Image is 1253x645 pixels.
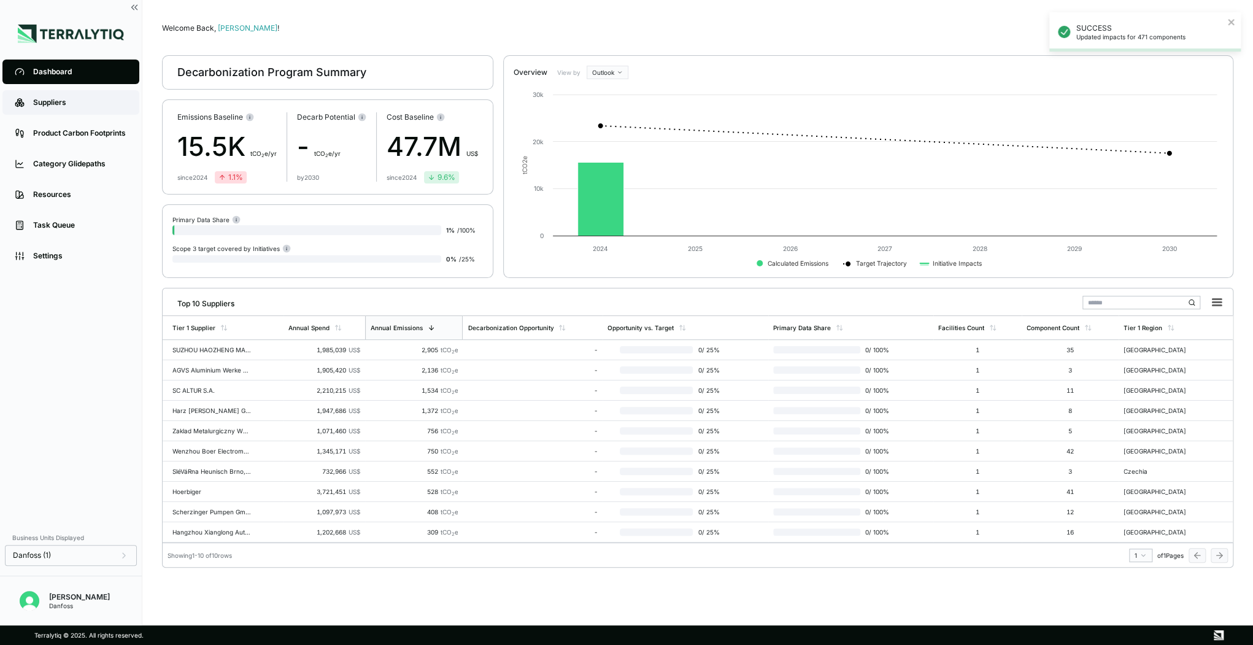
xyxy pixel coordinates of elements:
[349,488,360,495] span: US$
[451,410,454,415] sub: 2
[440,447,458,455] span: tCO e
[593,245,608,252] text: 2024
[451,430,454,436] sub: 2
[177,127,277,166] div: 15.5K
[297,127,366,166] div: -
[1027,407,1114,414] div: 8
[1124,508,1202,516] div: [GEOGRAPHIC_DATA]
[1027,447,1114,455] div: 42
[349,528,360,536] span: US$
[1124,346,1202,353] div: [GEOGRAPHIC_DATA]
[370,407,458,414] div: 1,372
[1027,427,1114,435] div: 5
[693,447,725,455] span: 0 / 25 %
[938,468,1017,475] div: 1
[49,592,110,602] div: [PERSON_NAME]
[387,127,478,166] div: 47.7M
[387,112,478,122] div: Cost Baseline
[370,468,458,475] div: 552
[218,172,243,182] div: 1.1 %
[288,427,360,435] div: 1,071,460
[1027,324,1079,331] div: Component Count
[349,346,360,353] span: US$
[466,150,478,157] span: US$
[1124,324,1162,331] div: Tier 1 Region
[349,447,360,455] span: US$
[277,23,279,33] span: !
[370,387,458,394] div: 1,534
[172,346,251,353] div: SUZHOU HAOZHENG MACHINERY
[314,150,341,157] span: t CO e/yr
[1124,366,1202,374] div: [GEOGRAPHIC_DATA]
[428,172,455,182] div: 9.6 %
[938,346,1017,353] div: 1
[297,112,366,122] div: Decarb Potential
[688,245,703,252] text: 2025
[451,471,454,476] sub: 2
[459,255,475,263] span: / 25 %
[5,530,137,545] div: Business Units Displayed
[172,528,251,536] div: Hangzhou Xianglong Autoparts [DOMAIN_NAME]
[1027,468,1114,475] div: 3
[1124,468,1202,475] div: Czechia
[370,528,458,536] div: 309
[860,366,891,374] span: 0 / 100 %
[288,447,360,455] div: 1,345,171
[349,407,360,414] span: US$
[297,174,319,181] div: by 2030
[1124,528,1202,536] div: [GEOGRAPHIC_DATA]
[451,390,454,395] sub: 2
[172,387,251,394] div: SC ALTUR S.A.
[973,245,987,252] text: 2028
[521,156,528,174] text: tCO e
[33,190,127,199] div: Resources
[693,427,725,435] span: 0 / 25 %
[1124,387,1202,394] div: [GEOGRAPHIC_DATA]
[172,407,251,414] div: Harz [PERSON_NAME] GmbH
[773,324,831,331] div: Primary Data Share
[440,407,458,414] span: tCO e
[288,468,360,475] div: 732,966
[288,528,360,536] div: 1,202,668
[172,215,241,224] div: Primary Data Share
[168,294,234,309] div: Top 10 Suppliers
[693,407,725,414] span: 0 / 25 %
[349,508,360,516] span: US$
[370,366,458,374] div: 2,136
[440,366,458,374] span: tCO e
[288,488,360,495] div: 3,721,451
[250,150,277,157] span: t CO e/yr
[1135,552,1147,559] div: 1
[1027,366,1114,374] div: 3
[457,226,476,234] span: / 100 %
[468,366,598,374] div: -
[1124,488,1202,495] div: [GEOGRAPHIC_DATA]
[33,98,127,107] div: Suppliers
[534,185,544,192] text: 10k
[387,174,417,181] div: since 2024
[468,407,598,414] div: -
[693,488,725,495] span: 0 / 25 %
[446,226,455,234] span: 1 %
[168,552,232,559] div: Showing 1 - 10 of 10 rows
[172,488,251,495] div: Hoerbiger
[468,427,598,435] div: -
[451,369,454,375] sub: 2
[860,427,891,435] span: 0 / 100 %
[177,174,207,181] div: since 2024
[440,346,458,353] span: tCO e
[370,488,458,495] div: 528
[162,23,1233,33] div: Welcome Back,
[693,468,725,475] span: 0 / 25 %
[349,427,360,435] span: US$
[446,255,457,263] span: 0 %
[440,508,458,516] span: tCO e
[938,488,1017,495] div: 1
[468,447,598,455] div: -
[533,138,544,145] text: 20k
[33,128,127,138] div: Product Carbon Footprints
[860,468,891,475] span: 0 / 100 %
[860,407,891,414] span: 0 / 100 %
[587,66,628,79] button: Outlook
[468,528,598,536] div: -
